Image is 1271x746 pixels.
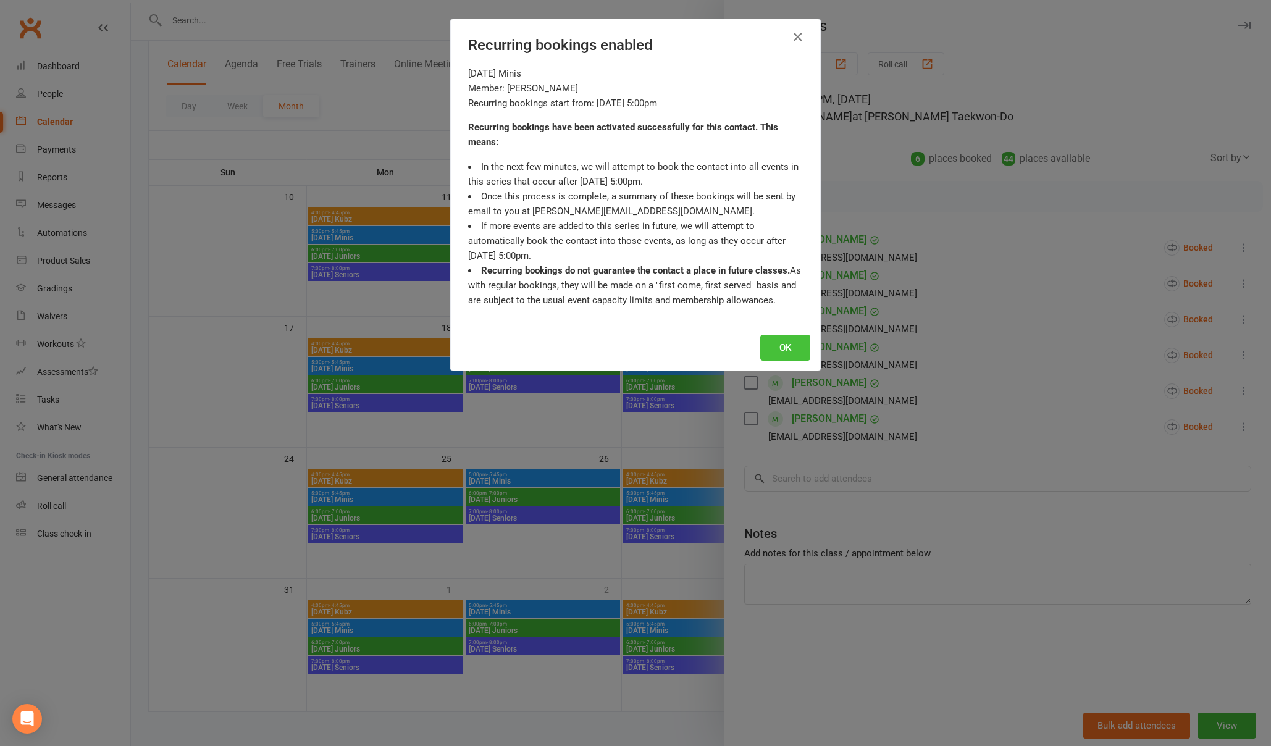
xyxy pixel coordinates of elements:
[468,96,803,111] div: Recurring bookings start from: [DATE] 5:00pm
[468,36,803,54] h4: Recurring bookings enabled
[468,219,803,263] li: If more events are added to this series in future, we will attempt to automatically book the cont...
[788,27,808,47] button: Close
[468,189,803,219] li: Once this process is complete, a summary of these bookings will be sent by email to you at [PERSO...
[468,81,803,96] div: Member: [PERSON_NAME]
[760,335,810,361] button: OK
[12,704,42,734] div: Open Intercom Messenger
[468,66,803,81] div: [DATE] Minis
[468,159,803,189] li: In the next few minutes, we will attempt to book the contact into all events in this series that ...
[468,122,778,148] strong: Recurring bookings have been activated successfully for this contact. This means:
[468,263,803,308] li: As with regular bookings, they will be made on a "first come, first served" basis and are subject...
[481,265,790,276] strong: Recurring bookings do not guarantee the contact a place in future classes.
